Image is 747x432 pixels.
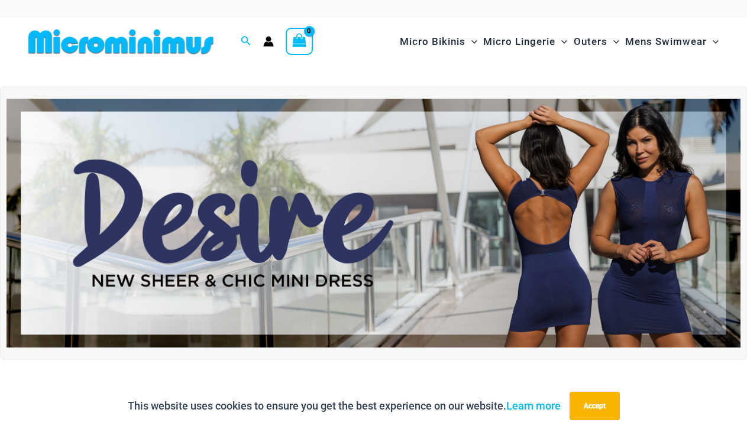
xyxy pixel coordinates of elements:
[263,36,274,47] a: Account icon link
[7,99,740,348] img: Desire me Navy Dress
[128,397,561,415] p: This website uses cookies to ensure you get the best experience on our website.
[286,28,313,55] a: View Shopping Cart, empty
[397,24,480,60] a: Micro BikinisMenu ToggleMenu Toggle
[625,27,707,57] span: Mens Swimwear
[465,27,477,57] span: Menu Toggle
[24,28,218,55] img: MM SHOP LOGO FLAT
[395,22,723,61] nav: Site Navigation
[241,34,251,49] a: Search icon link
[707,27,719,57] span: Menu Toggle
[555,27,567,57] span: Menu Toggle
[570,392,620,420] button: Accept
[400,27,465,57] span: Micro Bikinis
[480,24,570,60] a: Micro LingerieMenu ToggleMenu Toggle
[506,399,561,412] a: Learn more
[574,27,607,57] span: Outers
[622,24,722,60] a: Mens SwimwearMenu ToggleMenu Toggle
[607,27,619,57] span: Menu Toggle
[483,27,555,57] span: Micro Lingerie
[571,24,622,60] a: OutersMenu ToggleMenu Toggle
